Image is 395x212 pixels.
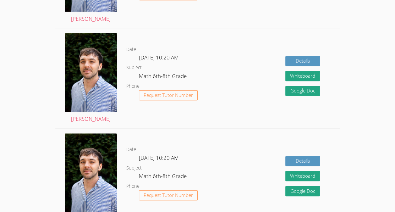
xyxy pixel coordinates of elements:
span: Request Tutor Number [144,93,193,98]
a: Google Doc [285,186,320,196]
dd: Math 6th-8th Grade [139,72,188,82]
span: Request Tutor Number [144,193,193,198]
dt: Phone [126,182,140,190]
dd: Math 6th-8th Grade [139,172,188,182]
dt: Phone [126,82,140,90]
button: Request Tutor Number [139,190,198,201]
img: profile.jpg [65,33,117,111]
dt: Subject [126,164,142,172]
a: Details [285,156,320,166]
button: Whiteboard [285,71,320,81]
a: Google Doc [285,86,320,96]
a: [PERSON_NAME] [65,33,117,123]
button: Whiteboard [285,171,320,181]
dt: Date [126,46,136,53]
a: Details [285,56,320,66]
img: profile.jpg [65,133,117,212]
dt: Subject [126,64,142,72]
span: [DATE] 10:20 AM [139,154,179,161]
span: [DATE] 10:20 AM [139,54,179,61]
dt: Date [126,146,136,153]
button: Request Tutor Number [139,90,198,101]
